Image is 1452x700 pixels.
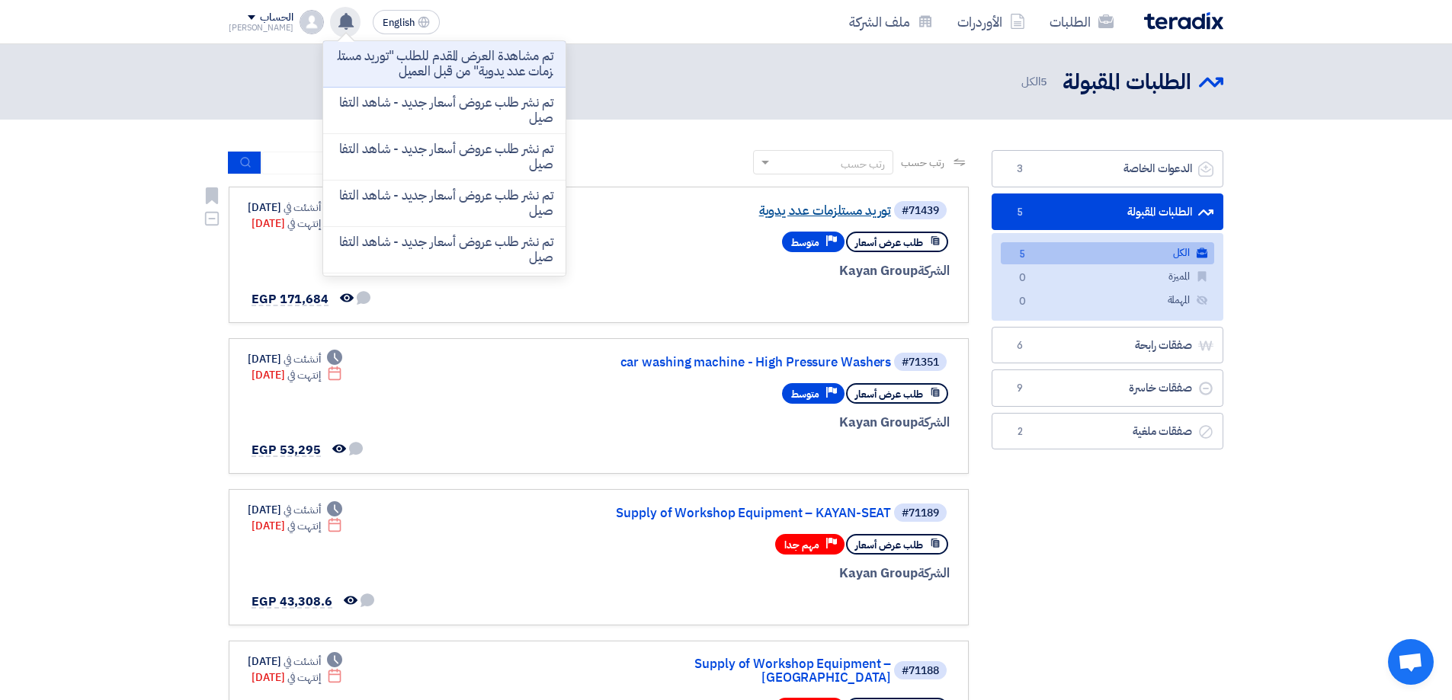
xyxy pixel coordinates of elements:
span: طلب عرض أسعار [855,538,923,552]
a: Supply of Workshop Equipment – KAYAN-SEAT [586,507,891,520]
div: [DATE] [248,654,342,670]
a: الطلبات المقبولة5 [992,193,1223,231]
p: تم نشر طلب عروض أسعار جديد - شاهد التفاصيل [335,95,553,126]
div: [DATE] [252,670,342,686]
a: المميزة [1001,266,1214,288]
img: Teradix logo [1144,12,1223,30]
h2: الطلبات المقبولة [1063,68,1191,97]
div: [DATE] [248,200,342,216]
span: الشركة [918,413,950,432]
div: [DATE] [248,351,342,367]
div: [DATE] [248,502,342,518]
span: إنتهت في [287,518,320,534]
a: المهملة [1001,289,1214,312]
a: صفقات ملغية2 [992,413,1223,450]
span: إنتهت في [287,670,320,686]
div: [DATE] [252,216,342,232]
span: 2 [1011,424,1029,439]
div: رتب حسب [841,156,885,172]
a: توريد مستلزمات عدد يدوية [586,204,891,218]
span: EGP 53,295 [252,441,321,459]
div: Kayan Group [583,413,950,433]
div: Kayan Group [583,261,950,281]
div: [DATE] [252,367,342,383]
span: أنشئت في [284,502,320,518]
span: متوسط [791,235,819,250]
span: 9 [1011,381,1029,396]
a: car washing machine - High Pressure Washers [586,356,891,369]
span: الشركة [918,564,950,583]
a: الأوردرات [945,4,1037,40]
p: تم مشاهدة العرض المقدم للطلب "توريد مستلزمات عدد يدوية" من قبل العميل [335,49,553,79]
div: الحساب [260,11,293,24]
span: 5 [1013,247,1031,263]
a: الطلبات [1037,4,1126,40]
span: English [383,18,415,28]
span: 6 [1011,338,1029,353]
button: English [373,10,440,34]
div: #71189 [902,508,939,519]
span: طلب عرض أسعار [855,387,923,401]
span: EGP 171,684 [252,290,329,308]
span: أنشئت في [284,200,320,216]
input: ابحث بعنوان أو رقم الطلب [261,152,475,174]
div: Kayan Group [583,564,950,583]
span: 3 [1011,161,1029,177]
div: دردشة مفتوحة [1388,639,1434,685]
span: إنتهت في [287,216,320,232]
span: متوسط [791,387,819,401]
span: الكل [1021,73,1050,91]
span: أنشئت في [284,654,320,670]
span: أنشئت في [284,351,320,367]
div: #71439 [902,206,939,216]
p: تم نشر طلب عروض أسعار جديد - شاهد التفاصيل [335,235,553,265]
span: 0 [1013,270,1031,286]
a: ملف الشركة [837,4,945,40]
span: إنتهت في [287,367,320,383]
span: الشركة [918,261,950,280]
span: 5 [1040,73,1047,90]
a: Supply of Workshop Equipment – [GEOGRAPHIC_DATA] [586,657,891,685]
span: 5 [1011,205,1029,220]
a: الكل [1001,242,1214,264]
span: EGP 43,308.6 [252,593,332,611]
div: [PERSON_NAME] [229,24,293,32]
span: مهم جدا [784,538,819,552]
a: الدعوات الخاصة3 [992,150,1223,187]
div: #71351 [902,357,939,368]
a: صفقات رابحة6 [992,327,1223,364]
div: #71188 [902,666,939,676]
p: تم نشر طلب عروض أسعار جديد - شاهد التفاصيل [335,188,553,219]
div: [DATE] [252,518,342,534]
img: profile_test.png [300,10,324,34]
span: 0 [1013,294,1031,310]
p: تم نشر طلب عروض أسعار جديد - شاهد التفاصيل [335,142,553,172]
span: طلب عرض أسعار [855,235,923,250]
a: صفقات خاسرة9 [992,369,1223,407]
span: رتب حسب [901,155,944,171]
